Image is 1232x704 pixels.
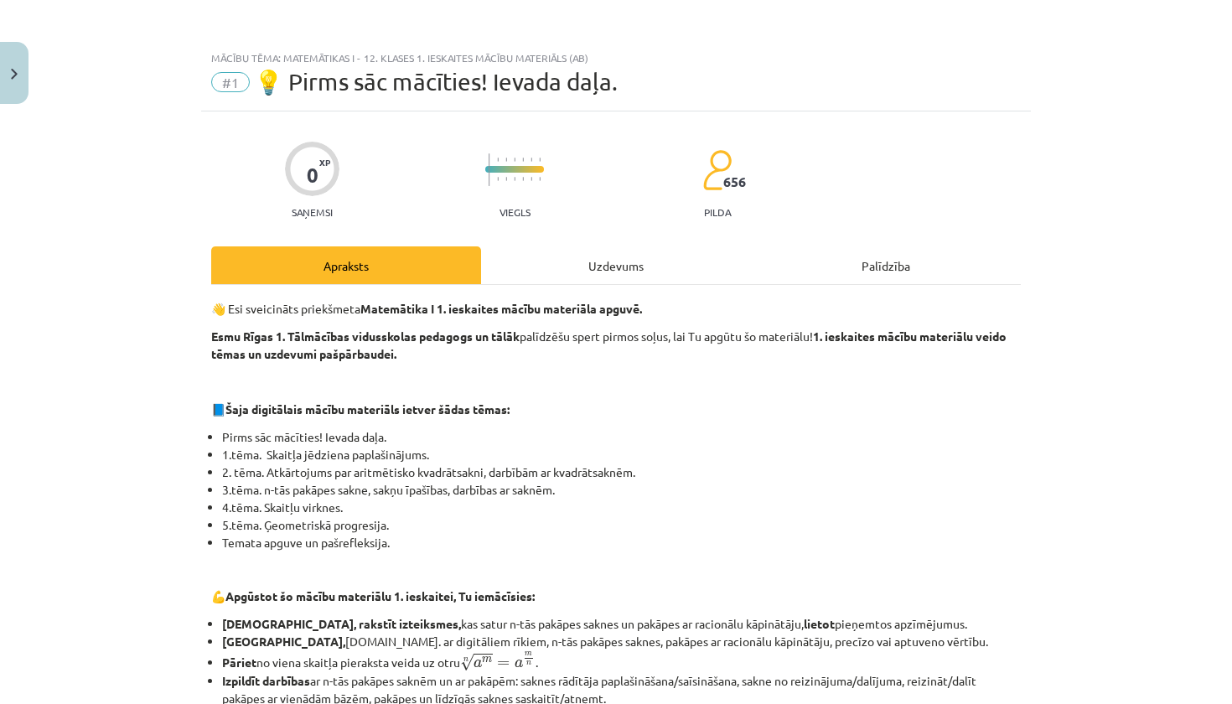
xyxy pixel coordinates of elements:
img: icon-short-line-57e1e144782c952c97e751825c79c345078a6d821885a25fce030b3d8c18986b.svg [505,177,507,181]
span: m [525,652,532,656]
img: icon-long-line-d9ea69661e0d244f92f715978eff75569469978d946b2353a9bb055b3ed8787d.svg [489,153,490,186]
div: Apraksts [211,246,481,284]
li: [DOMAIN_NAME]. ar digitāliem rīkiem, n-tās pakāpes saknes, pakāpes ar racionālu kāpinātāju, precī... [222,633,1021,650]
img: icon-short-line-57e1e144782c952c97e751825c79c345078a6d821885a25fce030b3d8c18986b.svg [505,158,507,162]
img: icon-short-line-57e1e144782c952c97e751825c79c345078a6d821885a25fce030b3d8c18986b.svg [531,177,532,181]
p: Viegls [500,206,531,218]
img: icon-short-line-57e1e144782c952c97e751825c79c345078a6d821885a25fce030b3d8c18986b.svg [539,158,541,162]
div: 0 [307,163,318,187]
span: m [482,657,492,663]
b: Apgūstot šo mācību materiālu 1. ieskaitei, Tu iemācīsies: [225,588,535,603]
li: no viena skaitļa pieraksta veida uz otru . [222,650,1021,672]
img: students-c634bb4e5e11cddfef0936a35e636f08e4e9abd3cc4e673bd6f9a4125e45ecb1.svg [702,149,732,191]
p: palīdzēšu spert pirmos soļus, lai Tu apgūtu šo materiālu! [211,328,1021,363]
span: XP [319,158,330,167]
li: 1.tēma. Skaitļa jēdziena paplašinājums. [222,446,1021,463]
img: icon-short-line-57e1e144782c952c97e751825c79c345078a6d821885a25fce030b3d8c18986b.svg [497,158,499,162]
img: icon-short-line-57e1e144782c952c97e751825c79c345078a6d821885a25fce030b3d8c18986b.svg [497,177,499,181]
span: a [474,660,482,668]
img: icon-short-line-57e1e144782c952c97e751825c79c345078a6d821885a25fce030b3d8c18986b.svg [539,177,541,181]
span: √ [460,654,474,671]
li: 4.tēma. Skaitļu virknes. [222,499,1021,516]
b: [GEOGRAPHIC_DATA], [222,634,345,649]
span: = [497,660,510,667]
img: icon-short-line-57e1e144782c952c97e751825c79c345078a6d821885a25fce030b3d8c18986b.svg [514,158,515,162]
b: Izpildīt darbības [222,673,310,688]
img: icon-short-line-57e1e144782c952c97e751825c79c345078a6d821885a25fce030b3d8c18986b.svg [522,158,524,162]
span: #1 [211,72,250,92]
img: icon-close-lesson-0947bae3869378f0d4975bcd49f059093ad1ed9edebbc8119c70593378902aed.svg [11,69,18,80]
li: Pirms sāc mācīties! Ievada daļa. [222,428,1021,446]
b: Matemātika I 1. ieskaites mācību materiāla apguvē. [360,301,642,316]
p: pilda [704,206,731,218]
p: 👋 Esi sveicināts priekšmeta [211,300,1021,318]
span: 656 [723,174,746,189]
img: icon-short-line-57e1e144782c952c97e751825c79c345078a6d821885a25fce030b3d8c18986b.svg [522,177,524,181]
span: a [515,660,523,668]
li: kas satur n-tās pakāpes saknes un pakāpes ar racionālu kāpinātāju, pieņemtos apzīmējumus. [222,615,1021,633]
li: 5.tēma. Ģeometriskā progresija. [222,516,1021,534]
li: 3.tēma. n-tās pakāpes sakne, sakņu īpašības, darbības ar saknēm. [222,481,1021,499]
p: 💪 [211,588,1021,605]
div: Uzdevums [481,246,751,284]
img: icon-short-line-57e1e144782c952c97e751825c79c345078a6d821885a25fce030b3d8c18986b.svg [531,158,532,162]
span: 💡 Pirms sāc mācīties! Ievada daļa. [254,68,618,96]
li: Temata apguve un pašrefleksija. [222,534,1021,551]
img: icon-short-line-57e1e144782c952c97e751825c79c345078a6d821885a25fce030b3d8c18986b.svg [514,177,515,181]
b: Pāriet [222,655,256,670]
p: 📘 [211,401,1021,418]
li: 2. tēma. Atkārtojums par aritmētisko kvadrātsakni, darbībām ar kvadrātsaknēm. [222,463,1021,481]
b: Esmu Rīgas 1. Tālmācības vidusskolas pedagogs un tālāk [211,329,520,344]
b: [DEMOGRAPHIC_DATA], rakstīt izteiksmes, [222,616,461,631]
b: lietot [804,616,835,631]
p: Saņemsi [285,206,339,218]
div: Mācību tēma: Matemātikas i - 12. klases 1. ieskaites mācību materiāls (ab) [211,52,1021,64]
strong: Šaja digitālais mācību materiāls ietver šādas tēmas: [225,401,510,417]
div: Palīdzība [751,246,1021,284]
span: n [526,661,531,665]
